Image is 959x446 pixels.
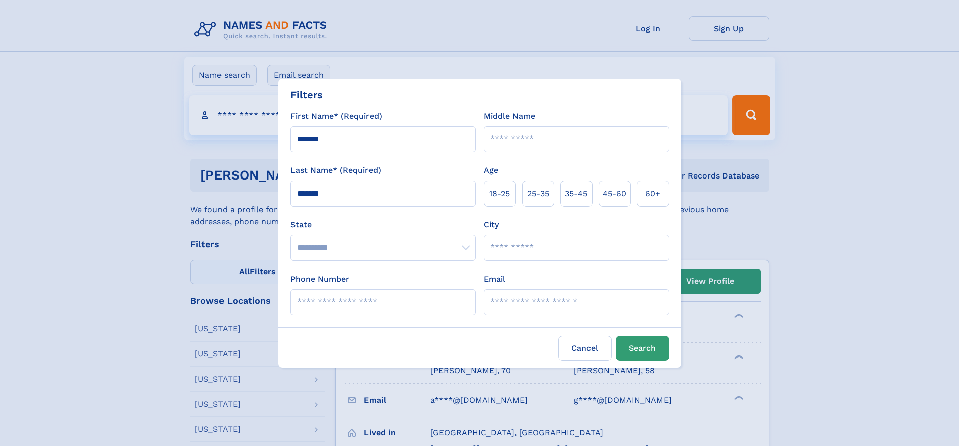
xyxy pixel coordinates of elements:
[290,273,349,285] label: Phone Number
[290,87,323,102] div: Filters
[484,273,505,285] label: Email
[290,110,382,122] label: First Name* (Required)
[558,336,612,361] label: Cancel
[484,110,535,122] label: Middle Name
[603,188,626,200] span: 45‑60
[616,336,669,361] button: Search
[489,188,510,200] span: 18‑25
[565,188,587,200] span: 35‑45
[290,164,381,176] label: Last Name* (Required)
[645,188,660,200] span: 60+
[484,219,499,231] label: City
[527,188,549,200] span: 25‑35
[484,164,498,176] label: Age
[290,219,476,231] label: State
